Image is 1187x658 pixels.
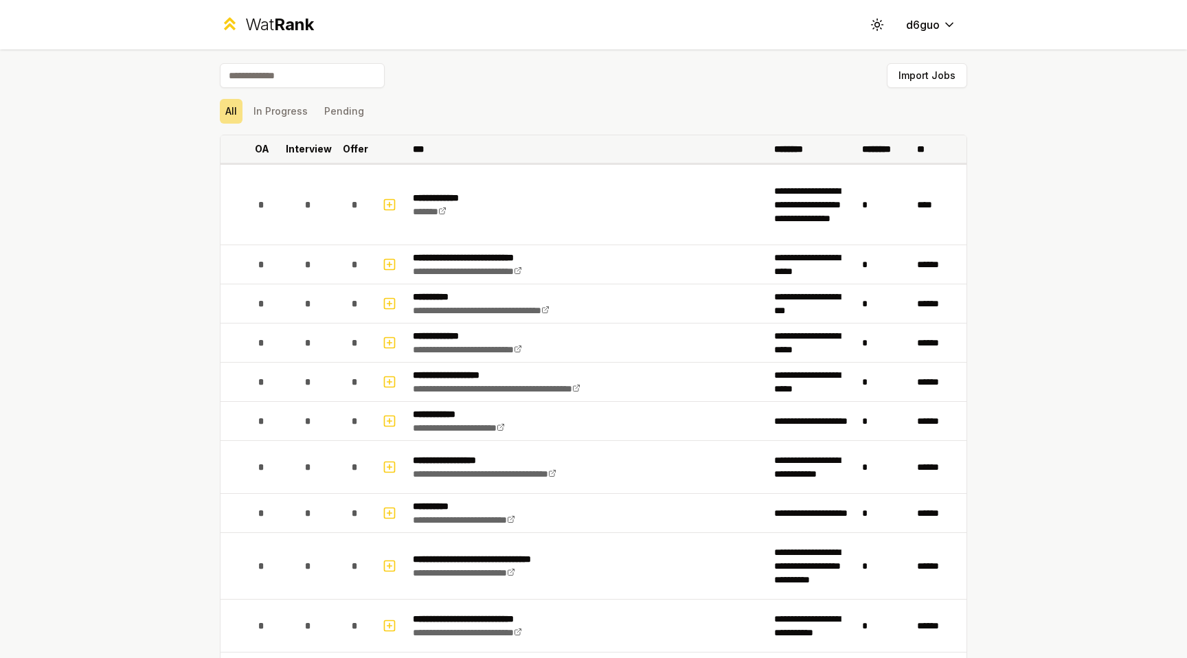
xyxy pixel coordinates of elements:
button: Import Jobs [887,63,967,88]
button: In Progress [248,99,313,124]
button: Pending [319,99,370,124]
div: Wat [245,14,314,36]
p: Offer [343,142,368,156]
button: d6guo [895,12,967,37]
p: Interview [286,142,332,156]
span: Rank [274,14,314,34]
p: OA [255,142,269,156]
button: All [220,99,242,124]
span: d6guo [906,16,940,33]
a: WatRank [220,14,314,36]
